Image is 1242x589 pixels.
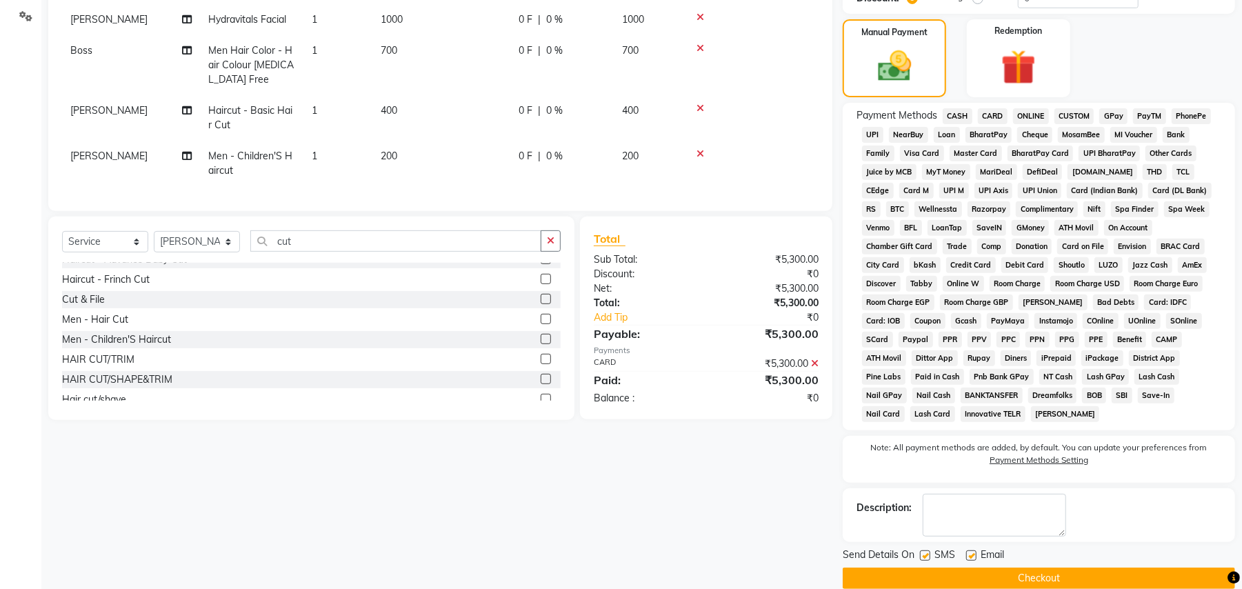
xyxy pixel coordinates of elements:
label: Redemption [994,25,1042,37]
div: Paid: [583,372,706,388]
span: Card: IDFC [1144,294,1191,310]
span: UPI BharatPay [1079,146,1140,161]
span: CASH [943,108,972,124]
span: Razorpay [968,201,1011,217]
div: Hair cut/shave [62,392,126,407]
span: Family [862,146,894,161]
span: Pnb Bank GPay [970,369,1034,385]
span: MyT Money [922,164,970,180]
span: NT Cash [1039,369,1077,385]
span: Innovative TELR [961,406,1025,422]
div: ₹5,300.00 [706,281,829,296]
span: 0 % [546,103,563,118]
span: Total [594,232,625,246]
span: UPI Axis [974,183,1013,199]
span: Chamber Gift Card [862,239,937,254]
span: UPI [862,127,883,143]
span: PayTM [1133,108,1166,124]
span: Benefit [1113,332,1147,348]
div: Net: [583,281,706,296]
span: Credit Card [946,257,996,273]
span: PPV [968,332,992,348]
span: | [538,43,541,58]
span: SBI [1112,388,1132,403]
div: Cut & File [62,292,105,307]
span: Dreamfolks [1028,388,1077,403]
span: 0 F [519,43,532,58]
span: 1000 [622,13,644,26]
span: BANKTANSFER [961,388,1023,403]
span: Complimentary [1016,201,1078,217]
div: ₹5,300.00 [706,372,829,388]
span: Hydravitals Facial [208,13,286,26]
span: [PERSON_NAME] [70,104,148,117]
span: Payment Methods [857,108,937,123]
span: CEdge [862,183,894,199]
span: PPN [1025,332,1050,348]
span: [DOMAIN_NAME] [1068,164,1137,180]
span: Instamojo [1034,313,1077,329]
span: 0 % [546,149,563,163]
span: GPay [1099,108,1128,124]
span: BRAC Card [1156,239,1205,254]
span: DefiDeal [1023,164,1063,180]
div: Payable: [583,326,706,342]
span: Men Hair Color - Hair Colour [MEDICAL_DATA] Free [208,44,294,86]
span: Nift [1083,201,1105,217]
span: 0 % [546,43,563,58]
span: MosamBee [1058,127,1105,143]
span: SOnline [1166,313,1202,329]
span: 1000 [381,13,403,26]
span: BTC [886,201,909,217]
span: 1 [312,150,317,162]
span: Card on File [1057,239,1108,254]
span: Card: IOB [862,313,905,329]
span: BharatPay Card [1008,146,1074,161]
span: AmEx [1178,257,1207,273]
span: Spa Week [1164,201,1210,217]
span: Loan [934,127,960,143]
span: [PERSON_NAME] [70,13,148,26]
span: Online W [943,276,984,292]
label: Payment Methods Setting [990,454,1088,466]
span: Coupon [910,313,945,329]
span: 0 F [519,12,532,27]
span: GMoney [1012,220,1049,236]
span: Men - Children'S Haircut [208,150,292,177]
span: On Account [1104,220,1152,236]
span: Discover [862,276,901,292]
span: Paypal [899,332,933,348]
span: BOB [1082,388,1106,403]
span: Room Charge EGP [862,294,934,310]
span: 0 F [519,103,532,118]
label: Manual Payment [861,26,928,39]
div: Men - Hair Cut [62,312,128,327]
span: Master Card [950,146,1002,161]
span: Trade [943,239,972,254]
span: SMS [934,548,955,565]
span: Other Cards [1145,146,1196,161]
span: Visa Card [900,146,944,161]
div: Men - Children'S Haircut [62,332,171,347]
span: Card (Indian Bank) [1067,183,1143,199]
span: Save-In [1138,388,1174,403]
span: COnline [1083,313,1119,329]
span: Haircut - Basic Hair Cut [208,104,292,131]
span: NearBuy [889,127,928,143]
div: ₹5,300.00 [706,326,829,342]
div: Description: [857,501,912,515]
span: 0 % [546,12,563,27]
div: CARD [583,357,706,371]
span: Boss [70,44,92,57]
span: Wellnessta [914,201,962,217]
span: SCard [862,332,893,348]
span: PPC [996,332,1020,348]
span: CARD [978,108,1008,124]
span: UPI M [939,183,969,199]
a: Add Tip [583,310,727,325]
span: Send Details On [843,548,914,565]
span: Bad Debts [1093,294,1139,310]
div: Haircut - Frinch Cut [62,272,150,287]
span: 1 [312,13,317,26]
span: THD [1143,164,1167,180]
